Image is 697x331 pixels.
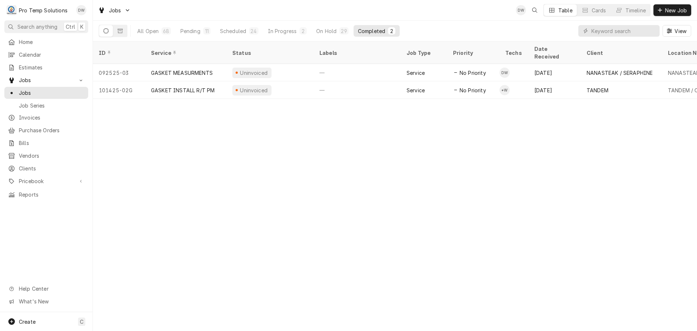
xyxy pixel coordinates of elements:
a: Job Series [4,100,88,112]
div: 68 [163,27,169,35]
div: Pending [180,27,200,35]
div: Status [232,49,306,57]
a: Go to Jobs [95,4,134,16]
div: Service [407,86,425,94]
div: Pro Temp Solutions's Avatar [7,5,17,15]
span: Jobs [19,76,74,84]
div: In Progress [268,27,297,35]
div: DW [516,5,526,15]
span: Bills [19,139,85,147]
div: Job Type [407,49,441,57]
a: Reports [4,189,88,201]
a: Bills [4,137,88,149]
span: No Priority [460,86,486,94]
span: Ctrl [66,23,75,31]
input: Keyword search [591,25,656,37]
div: *Kevin Williams's Avatar [500,85,510,95]
div: Completed [358,27,385,35]
a: Purchase Orders [4,124,88,136]
a: Estimates [4,61,88,73]
div: Techs [505,49,523,57]
span: What's New [19,298,84,305]
div: — [314,64,401,81]
button: View [663,25,691,37]
div: 2 [390,27,394,35]
span: Invoices [19,114,85,121]
button: New Job [653,4,691,16]
span: Jobs [109,7,121,14]
span: Help Center [19,285,84,292]
span: Create [19,319,36,325]
span: Clients [19,165,85,172]
a: Home [4,36,88,48]
a: Clients [4,162,88,174]
div: P [7,5,17,15]
a: Jobs [4,87,88,99]
span: Jobs [19,89,85,97]
span: Calendar [19,51,85,58]
div: Dakota Williams's Avatar [500,68,510,78]
div: DW [500,68,510,78]
div: — [314,81,401,99]
div: 2 [301,27,305,35]
span: Reports [19,191,85,198]
div: GASKET INSTALL R/T PM [151,86,215,94]
div: Pro Temp Solutions [19,7,68,14]
a: Go to Jobs [4,74,88,86]
div: Date Received [534,45,574,60]
span: C [80,318,83,326]
div: 11 [205,27,209,35]
div: 101425-02G [93,81,145,99]
a: Calendar [4,49,88,61]
div: 092525-03 [93,64,145,81]
span: Pricebook [19,177,74,185]
div: [DATE] [529,64,581,81]
div: Dana Williams's Avatar [76,5,86,15]
a: Go to Pricebook [4,175,88,187]
button: Open search [529,4,541,16]
div: Cards [592,7,606,14]
button: Search anythingCtrlK [4,20,88,33]
div: Uninvoiced [239,86,269,94]
span: New Job [664,7,688,14]
div: GASKET MEASURMENTS [151,69,213,77]
a: Go to What's New [4,295,88,307]
span: Job Series [19,102,85,109]
span: Home [19,38,85,46]
span: Purchase Orders [19,126,85,134]
a: Go to Help Center [4,283,88,295]
div: [DATE] [529,81,581,99]
div: 29 [341,27,347,35]
div: Timeline [625,7,646,14]
span: K [80,23,83,31]
div: Service [407,69,425,77]
div: Priority [453,49,492,57]
div: Scheduled [220,27,246,35]
span: Search anything [17,23,57,31]
div: Uninvoiced [239,69,269,77]
div: Table [558,7,572,14]
div: DW [76,5,86,15]
div: ID [99,49,138,57]
div: On Hold [316,27,337,35]
span: Vendors [19,152,85,160]
div: Dana Williams's Avatar [516,5,526,15]
div: 24 [250,27,257,35]
div: All Open [137,27,159,35]
div: NANASTEAK / SERAPHINE [587,69,653,77]
a: Vendors [4,150,88,162]
div: Service [151,49,219,57]
div: Labels [319,49,395,57]
div: TANDEM [587,86,608,94]
span: No Priority [460,69,486,77]
span: Estimates [19,64,85,71]
a: Invoices [4,112,88,124]
div: Client [587,49,655,57]
span: View [673,27,688,35]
